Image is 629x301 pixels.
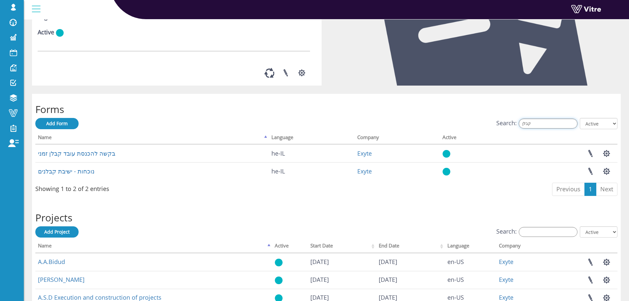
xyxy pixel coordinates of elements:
th: Active [272,241,308,253]
a: בקשה להכנסת עובד קבלן זמני [38,149,115,157]
label: Active [38,28,54,37]
th: Company [355,132,440,145]
img: yes [275,258,283,267]
span: Add Project [44,229,70,235]
th: Language [445,241,496,253]
a: Exyte [357,167,372,175]
label: Search: [496,227,577,237]
th: Active [440,132,499,145]
th: Name: activate to sort column descending [35,241,272,253]
td: [DATE] [376,253,445,271]
div: Showing 1 to 2 of 2 entries [35,182,109,193]
td: en-US [445,271,496,289]
a: Add Form [35,118,79,129]
a: Add Project [35,226,79,238]
img: yes [442,168,450,176]
input: Search: [519,119,577,129]
input: Search: [519,227,577,237]
th: End Date: activate to sort column ascending [376,241,445,253]
a: Next [596,183,617,196]
td: [DATE] [376,271,445,289]
h2: Projects [35,212,617,223]
label: Search: [496,119,577,129]
a: [PERSON_NAME] [38,276,85,283]
img: yes [275,276,283,284]
th: Company [496,241,547,253]
a: Exyte [357,149,372,157]
th: Name: activate to sort column descending [35,132,269,145]
td: en-US [445,253,496,271]
img: yes [56,29,64,37]
h2: Forms [35,104,617,115]
a: Exyte [499,258,513,266]
td: [DATE] [308,253,376,271]
a: נוכחות - ישיבת קבלנים [38,167,94,175]
a: Previous [552,183,585,196]
th: Start Date: activate to sort column ascending [308,241,376,253]
a: A.A.Bidud [38,258,65,266]
th: Language [269,132,355,145]
td: [DATE] [308,271,376,289]
img: yes [442,150,450,158]
a: 1 [584,183,596,196]
a: Exyte [499,276,513,283]
span: Add Form [46,120,68,127]
td: he-IL [269,162,355,180]
td: he-IL [269,144,355,162]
